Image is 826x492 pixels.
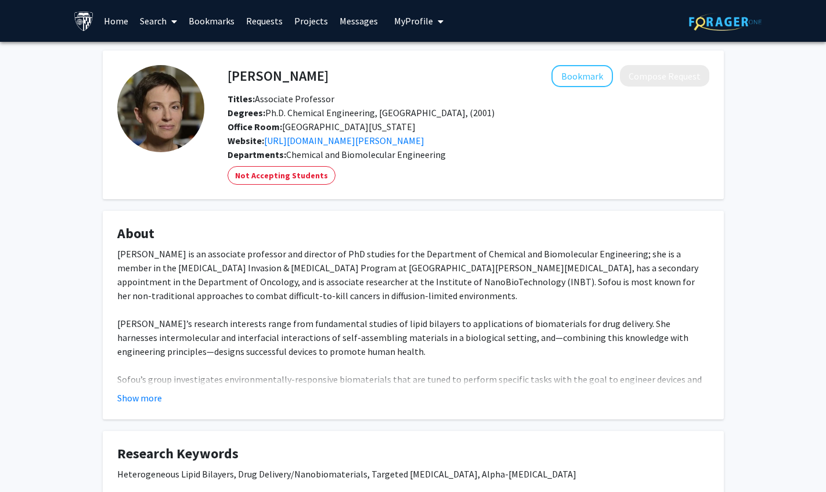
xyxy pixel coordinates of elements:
[551,65,613,87] button: Add Stavroula Sofou to Bookmarks
[9,440,49,483] iframe: Chat
[117,391,162,405] button: Show more
[117,225,709,242] h4: About
[286,149,446,160] span: Chemical and Biomolecular Engineering
[117,467,709,481] div: Heterogeneous Lipid Bilayers, Drug Delivery/Nanobiomaterials, Targeted [MEDICAL_DATA], Alpha-[MED...
[98,1,134,41] a: Home
[228,149,286,160] b: Departments:
[228,107,495,118] span: Ph.D. Chemical Engineering, [GEOGRAPHIC_DATA], (2001)
[620,65,709,87] button: Compose Request to Stavroula Sofou
[183,1,240,41] a: Bookmarks
[228,166,336,185] mat-chip: Not Accepting Students
[240,1,288,41] a: Requests
[394,15,433,27] span: My Profile
[288,1,334,41] a: Projects
[228,93,255,105] b: Titles:
[228,121,282,132] b: Office Room:
[228,135,264,146] b: Website:
[117,446,709,462] h4: Research Keywords
[228,93,334,105] span: Associate Professor
[264,135,424,146] a: Opens in a new tab
[228,107,265,118] b: Degrees:
[117,65,204,152] img: Profile Picture
[689,13,762,31] img: ForagerOne Logo
[228,65,329,87] h4: [PERSON_NAME]
[74,11,94,31] img: Johns Hopkins University Logo
[334,1,384,41] a: Messages
[134,1,183,41] a: Search
[228,121,416,132] span: [GEOGRAPHIC_DATA][US_STATE]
